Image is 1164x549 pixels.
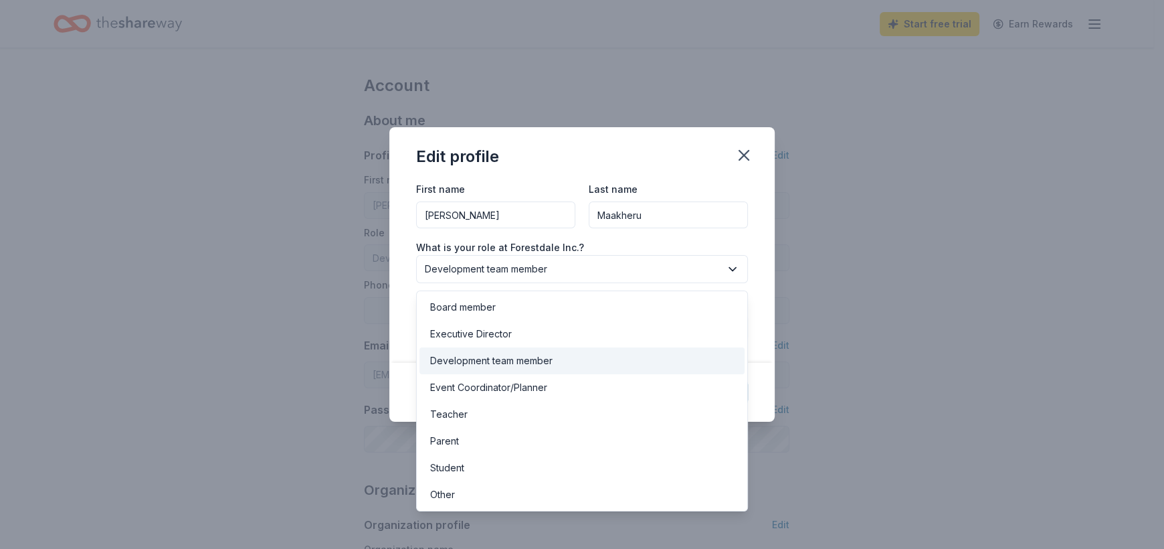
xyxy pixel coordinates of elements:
[430,353,553,369] div: Development team member
[430,433,459,449] div: Parent
[430,299,496,315] div: Board member
[430,487,455,503] div: Other
[430,380,547,396] div: Event Coordinator/Planner
[416,291,748,512] div: Development team member
[430,460,464,476] div: Student
[416,255,748,283] button: Development team member
[430,326,512,342] div: Executive Director
[430,406,468,422] div: Teacher
[425,261,720,277] span: Development team member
